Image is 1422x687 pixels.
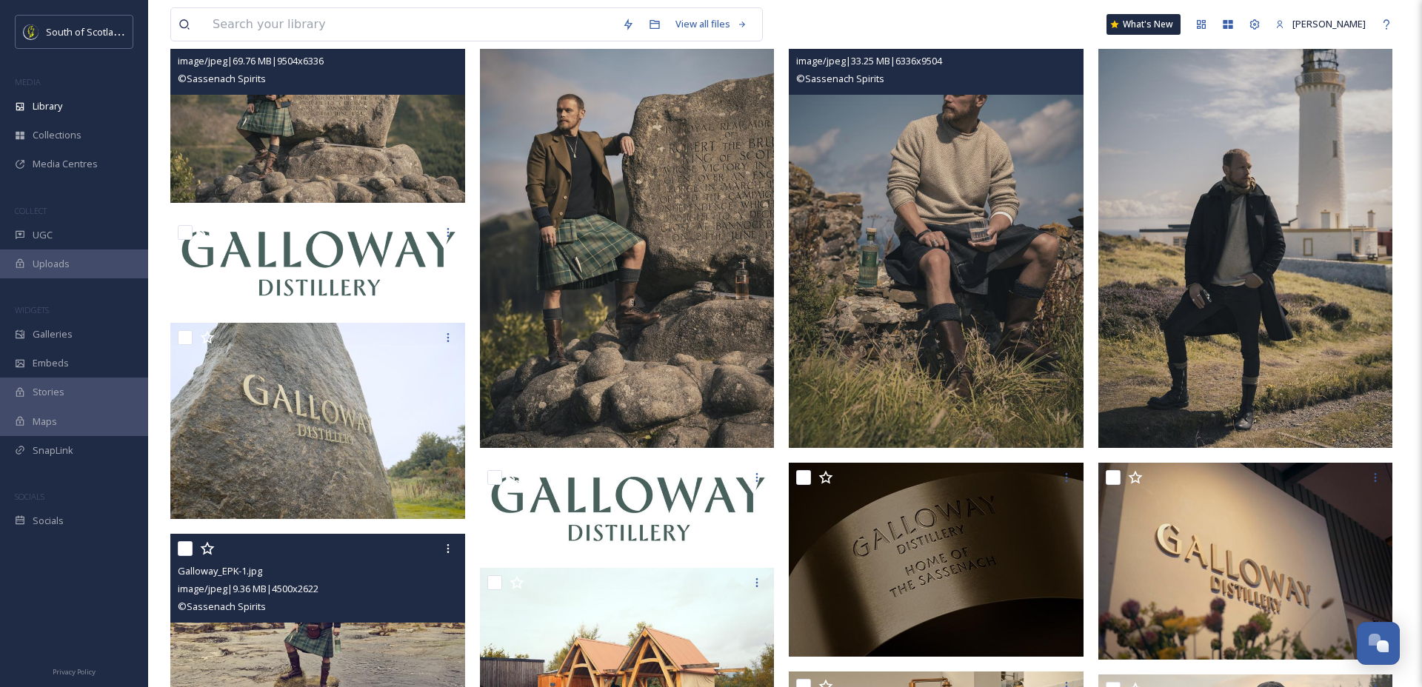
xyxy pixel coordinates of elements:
span: Socials [33,514,64,528]
input: Search your library [205,8,615,41]
span: Uploads [33,257,70,271]
span: © Sassenach Spirits [178,600,266,613]
span: Privacy Policy [53,667,96,677]
span: Embeds [33,356,69,370]
span: Stories [33,385,64,399]
span: Library [33,99,62,113]
img: Galloway_EPK-24.jpg [1098,6,1393,448]
a: [PERSON_NAME] [1268,10,1373,38]
span: SOCIALS [15,491,44,502]
span: image/jpeg | 69.76 MB | 9504 x 6336 [178,54,324,67]
img: Galloway_EPK-19.jpg [480,6,775,448]
img: images.jpeg [24,24,39,39]
span: WIDGETS [15,304,49,315]
img: Galloway_Sign_Interior.jpg [1098,463,1393,660]
img: Galloway_EPK-16.jpg [170,6,465,203]
span: image/jpeg | 9.36 MB | 4500 x 2622 [178,582,318,595]
span: © Sassenach Spirits [178,72,266,85]
span: COLLECT [15,205,47,216]
span: Collections [33,128,81,142]
a: What's New [1106,14,1181,35]
span: Galloway_EPK-1.jpg [178,564,262,577]
img: Galloway_EPK-26.jpg [789,6,1084,448]
span: South of Scotland Destination Alliance [46,24,215,38]
span: [PERSON_NAME] [1292,17,1366,30]
a: Privacy Policy [53,662,96,680]
span: © Sassenach Spirits [796,72,884,85]
span: Maps [33,415,57,429]
img: GD_Typemark_Dark_high-res.jpg [480,463,775,553]
span: MEDIA [15,76,41,87]
span: Galleries [33,327,73,341]
span: UGC [33,228,53,242]
a: View all files [668,10,755,38]
img: Galloway_Sign_Exterior.jpg [170,323,465,520]
span: SnapLink [33,443,73,458]
span: image/jpeg | 33.25 MB | 6336 x 9504 [796,54,942,67]
img: GD_Typemark_Dark_high-res.png [170,217,465,307]
img: GD_Copper_Home-of-Sassenach-high-res.jpg [789,463,1084,657]
button: Open Chat [1357,622,1400,665]
span: Media Centres [33,157,98,171]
